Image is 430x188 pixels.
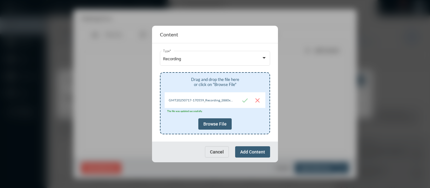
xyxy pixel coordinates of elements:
h2: Content [160,31,178,37]
mat-icon: check [241,97,249,104]
button: Upload File [239,94,251,106]
span: Browse File [203,121,227,126]
button: Browse File [198,118,232,130]
button: Add Content [235,146,270,158]
div: Drag and drop the file here or click on "Browse File" [165,77,265,87]
button: Cancel File [251,94,264,106]
button: Cancel [205,146,229,158]
span: clear [254,97,261,104]
mat-hint: The file was updated successfully. [165,110,205,113]
div: GMT20250717-170559_Recording_2880x1824.mp4 [165,98,239,102]
span: Add Content [240,149,265,154]
span: Cancel [210,149,224,154]
span: Recording [163,56,181,61]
